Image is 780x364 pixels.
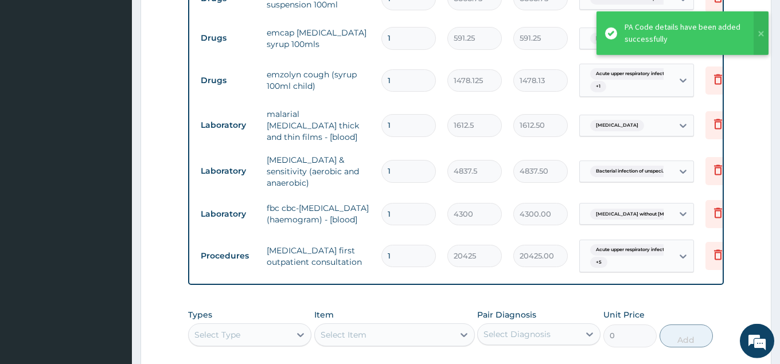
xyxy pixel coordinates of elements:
[195,115,261,136] td: Laboratory
[195,28,261,49] td: Drugs
[590,209,706,220] span: [MEDICAL_DATA] without [MEDICAL_DATA]
[590,81,606,92] span: + 1
[261,197,376,231] td: fbc cbc-[MEDICAL_DATA] (haemogram) - [blood]
[195,203,261,225] td: Laboratory
[261,21,376,56] td: emcap [MEDICAL_DATA] syrup 100mls
[261,63,376,97] td: emzolyn cough (syrup 100ml child)
[603,309,645,320] label: Unit Price
[67,109,158,225] span: We're online!
[477,309,536,320] label: Pair Diagnosis
[261,239,376,273] td: [MEDICAL_DATA] first outpatient consultation
[194,329,240,340] div: Select Type
[590,120,644,131] span: [MEDICAL_DATA]
[590,68,673,80] span: Acute upper respiratory infect...
[6,242,219,283] textarea: Type your message and hit 'Enter'
[625,21,743,45] div: PA Code details have been added successfully
[590,244,673,256] span: Acute upper respiratory infect...
[314,309,334,320] label: Item
[188,310,212,320] label: Types
[21,57,46,86] img: d_794563401_company_1708531726252_794563401
[590,33,644,44] span: [MEDICAL_DATA]
[261,148,376,194] td: [MEDICAL_DATA] & sensitivity (aerobic and anaerobic)
[188,6,216,33] div: Minimize live chat window
[590,257,607,268] span: + 5
[60,64,193,79] div: Chat with us now
[195,161,261,182] td: Laboratory
[590,166,672,177] span: Bacterial infection of unspeci...
[195,70,261,91] td: Drugs
[261,103,376,148] td: malarial [MEDICAL_DATA] thick and thin films - [blood]
[483,328,551,340] div: Select Diagnosis
[195,245,261,267] td: Procedures
[660,324,713,347] button: Add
